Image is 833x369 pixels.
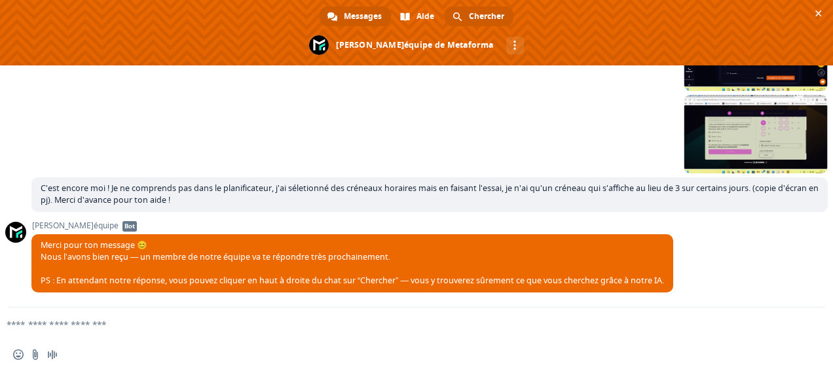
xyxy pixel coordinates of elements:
[506,37,524,54] div: Autres canaux
[469,7,504,26] span: Chercher
[7,319,785,330] textarea: Entrez votre message...
[392,7,443,26] div: Aide
[122,221,137,232] span: Bot
[31,221,673,230] span: [PERSON_NAME]équipe
[47,349,58,360] span: Message audio
[320,7,391,26] div: Messages
[417,7,434,26] span: Aide
[13,349,24,360] span: Insérer un emoji
[811,7,825,20] span: Fermer le chat
[445,7,513,26] div: Chercher
[41,183,819,205] span: C'est encore moi ! Je ne comprends pas dans le planificateur, j'ai séletionné des créneaux horair...
[30,349,41,360] span: Envoyer un fichier
[344,7,382,26] span: Messages
[41,239,664,286] span: Merci pour ton message 😊 Nous l’avons bien reçu — un membre de notre équipe va te répondre très p...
